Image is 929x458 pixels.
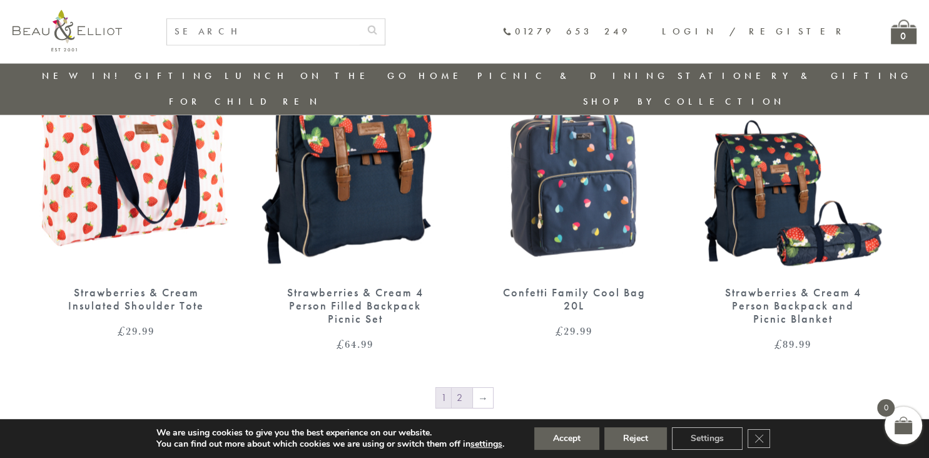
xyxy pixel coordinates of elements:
[662,25,847,38] a: Login / Register
[477,23,671,273] img: Confetti Family Cool Bag 20L
[678,70,912,82] a: Stationery & Gifting
[39,387,890,412] nav: Product Pagination
[61,286,211,311] div: Strawberries & Cream Insulated Shoulder Tote
[118,323,155,338] bdi: 29.99
[258,23,452,348] a: Strawberries & Cream 4 Person Filled Backpack Picnic Set Strawberries & Cream 4 Person Filled Bac...
[135,70,216,82] a: Gifting
[696,23,890,273] img: Strawberries & Cream 4 Person Backpack and Picnic Blanket
[891,19,916,44] a: 0
[156,439,504,450] p: You can find out more about which cookies we are using or switch them off in .
[477,23,671,336] a: Confetti Family Cool Bag 20L Confetti Family Cool Bag 20L £29.99
[39,23,233,273] img: Strawberries & Cream Insulated Shoulder Tote
[118,323,126,338] span: £
[748,429,770,448] button: Close GDPR Cookie Banner
[672,427,743,450] button: Settings
[499,286,649,311] div: Confetti Family Cool Bag 20L
[556,323,592,338] bdi: 29.99
[156,427,504,439] p: We are using cookies to give you the best experience on our website.
[604,427,667,450] button: Reject
[470,439,502,450] button: settings
[452,388,472,408] a: Page 2
[477,70,669,82] a: Picnic & Dining
[583,95,785,108] a: Shop by collection
[774,336,811,351] bdi: 89.99
[13,9,122,51] img: logo
[696,23,890,348] a: Strawberries & Cream 4 Person Backpack and Picnic Blanket Strawberries & Cream 4 Person Backpack ...
[337,336,373,351] bdi: 64.99
[774,336,783,351] span: £
[436,388,451,408] span: Page 1
[42,70,126,82] a: New in!
[225,70,410,82] a: Lunch On The Go
[169,95,321,108] a: For Children
[258,23,452,273] img: Strawberries & Cream 4 Person Filled Backpack Picnic Set
[877,399,895,417] span: 0
[167,19,360,44] input: SEARCH
[39,23,233,336] a: Strawberries & Cream Insulated Shoulder Tote Strawberries & Cream Insulated Shoulder Tote £29.99
[419,70,469,82] a: Home
[337,336,345,351] span: £
[473,388,493,408] a: →
[534,427,599,450] button: Accept
[718,286,868,325] div: Strawberries & Cream 4 Person Backpack and Picnic Blanket
[280,286,430,325] div: Strawberries & Cream 4 Person Filled Backpack Picnic Set
[502,26,631,37] a: 01279 653 249
[556,323,564,338] span: £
